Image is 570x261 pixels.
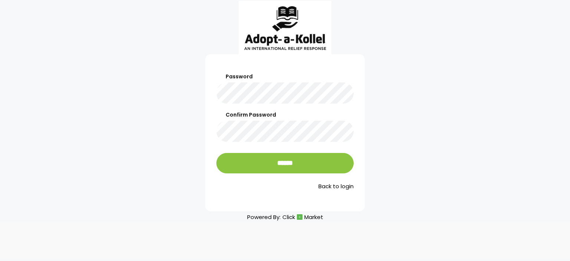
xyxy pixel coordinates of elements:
[247,212,323,222] p: Powered By:
[239,1,331,54] img: aak_logo_sm.jpeg
[216,73,354,81] label: Password
[297,214,302,220] img: cm_icon.png
[216,111,354,119] label: Confirm Password
[282,212,323,222] a: ClickMarket
[216,182,354,191] a: Back to login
